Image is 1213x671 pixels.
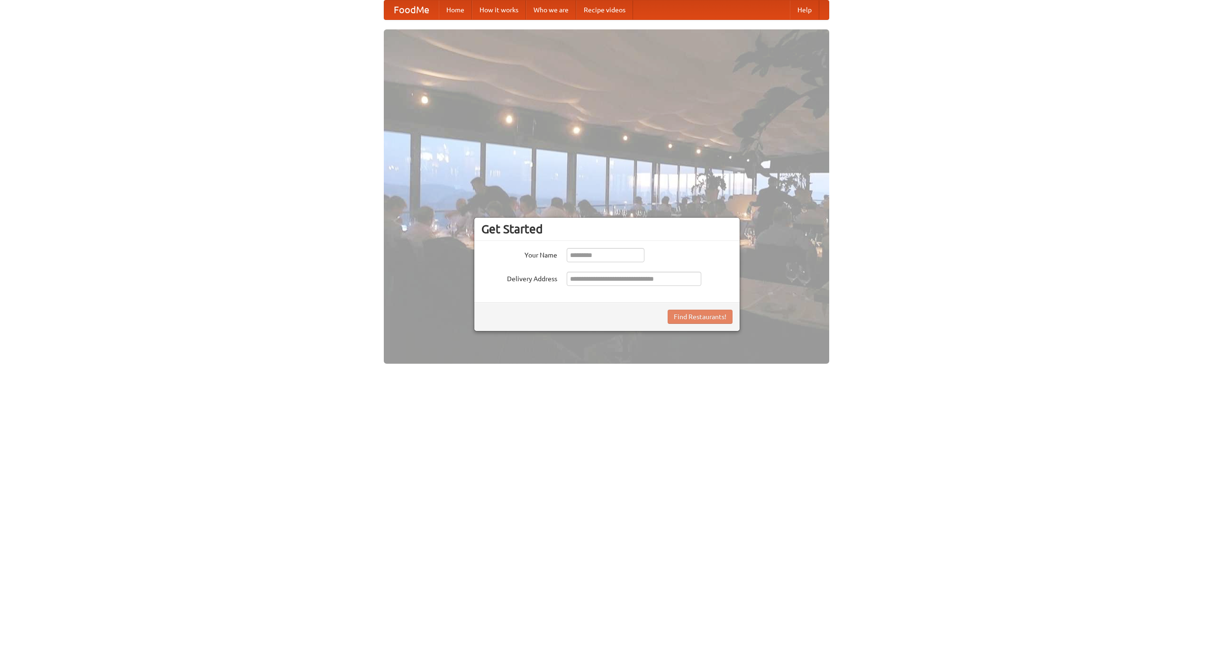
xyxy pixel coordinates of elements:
a: FoodMe [384,0,439,19]
a: Who we are [526,0,576,19]
a: Help [790,0,819,19]
label: Delivery Address [481,272,557,284]
a: How it works [472,0,526,19]
a: Home [439,0,472,19]
a: Recipe videos [576,0,633,19]
label: Your Name [481,248,557,260]
button: Find Restaurants! [668,310,733,324]
h3: Get Started [481,222,733,236]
